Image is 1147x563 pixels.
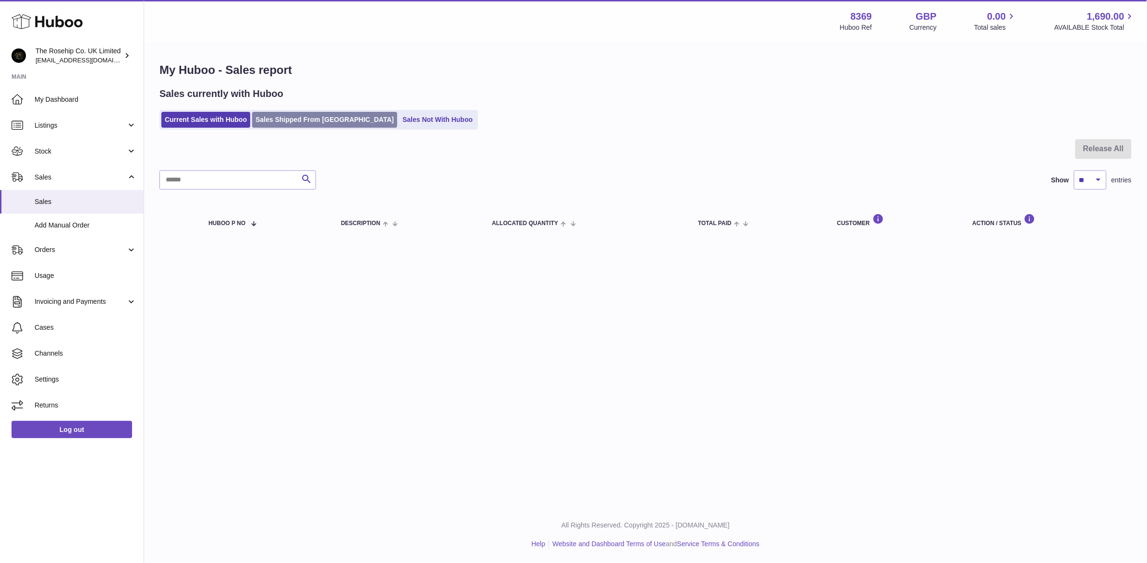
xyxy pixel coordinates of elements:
span: Invoicing and Payments [35,297,126,306]
a: Service Terms & Conditions [677,540,760,548]
span: Description [341,220,380,227]
div: Currency [910,23,937,32]
div: The Rosehip Co. UK Limited [36,47,122,65]
a: 0.00 Total sales [974,10,1017,32]
span: Huboo P no [208,220,245,227]
span: Total sales [974,23,1017,32]
span: [EMAIL_ADDRESS][DOMAIN_NAME] [36,56,141,64]
div: Action / Status [973,214,1122,227]
span: Channels [35,349,136,358]
div: Customer [837,214,953,227]
label: Show [1051,176,1069,185]
img: sales@eliteequineuk.com [12,48,26,63]
span: Orders [35,245,126,254]
span: entries [1111,176,1132,185]
span: 0.00 [988,10,1006,23]
a: Help [532,540,546,548]
a: Log out [12,421,132,438]
strong: GBP [916,10,937,23]
span: Add Manual Order [35,221,136,230]
span: Settings [35,375,136,384]
li: and [549,539,759,549]
h1: My Huboo - Sales report [159,62,1132,78]
span: AVAILABLE Stock Total [1054,23,1135,32]
span: Listings [35,121,126,130]
p: All Rights Reserved. Copyright 2025 - [DOMAIN_NAME] [152,521,1139,530]
a: Current Sales with Huboo [161,112,250,128]
span: Total paid [698,220,732,227]
a: Website and Dashboard Terms of Use [552,540,666,548]
span: Cases [35,323,136,332]
a: 1,690.00 AVAILABLE Stock Total [1054,10,1135,32]
span: Sales [35,197,136,206]
a: Sales Shipped From [GEOGRAPHIC_DATA] [252,112,397,128]
span: Stock [35,147,126,156]
h2: Sales currently with Huboo [159,87,283,100]
span: Returns [35,401,136,410]
a: Sales Not With Huboo [399,112,476,128]
span: Usage [35,271,136,280]
span: 1,690.00 [1087,10,1124,23]
span: Sales [35,173,126,182]
strong: 8369 [851,10,872,23]
span: ALLOCATED Quantity [492,220,558,227]
span: My Dashboard [35,95,136,104]
div: Huboo Ref [840,23,872,32]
